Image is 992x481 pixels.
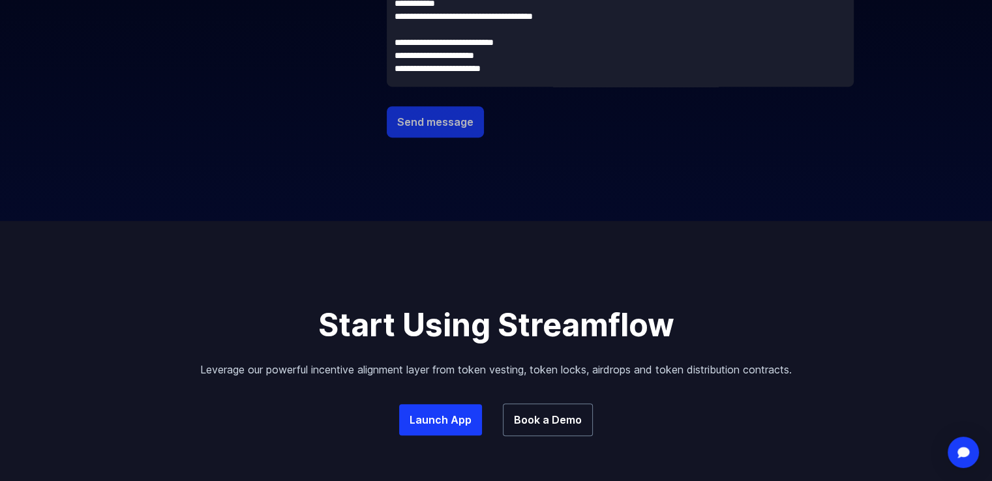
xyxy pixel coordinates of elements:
[125,221,868,346] h2: Start Using Streamflow
[387,106,484,138] button: Send message
[399,404,482,435] a: Launch App
[948,437,979,468] div: Open Intercom Messenger
[183,362,809,377] p: Leverage our powerful incentive alignment layer from token vesting, token locks, airdrops and tok...
[503,403,593,436] a: Book a Demo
